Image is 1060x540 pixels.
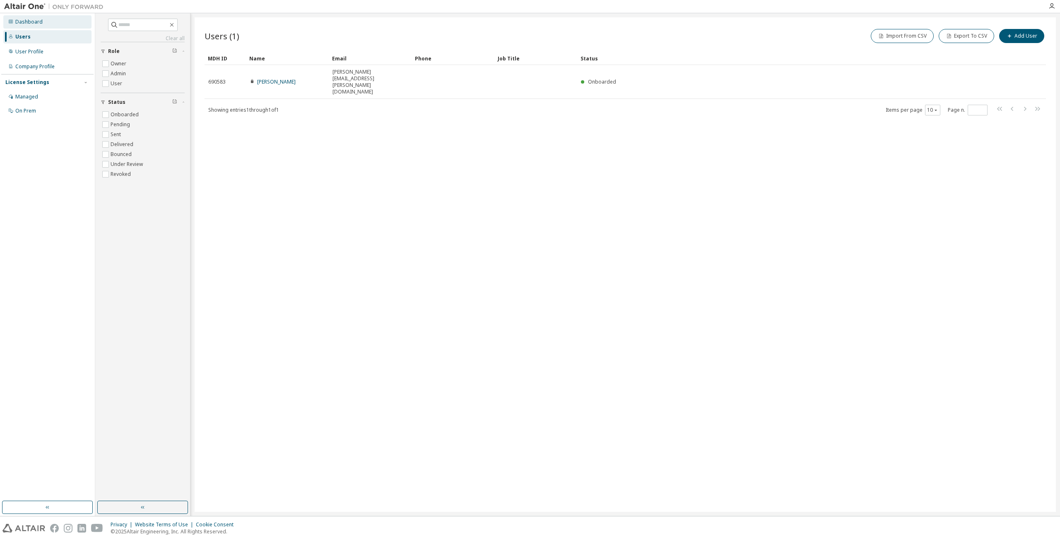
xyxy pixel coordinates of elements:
label: User [111,79,124,89]
div: Phone [415,52,491,65]
label: Bounced [111,149,133,159]
p: © 2025 Altair Engineering, Inc. All Rights Reserved. [111,528,238,535]
div: Users [15,34,31,40]
span: Onboarded [588,78,616,85]
img: altair_logo.svg [2,524,45,533]
label: Pending [111,120,132,130]
div: MDH ID [208,52,243,65]
span: Users (1) [205,30,239,42]
span: [PERSON_NAME][EMAIL_ADDRESS][PERSON_NAME][DOMAIN_NAME] [332,69,408,95]
label: Delivered [111,139,135,149]
label: Owner [111,59,128,69]
button: 10 [927,107,938,113]
button: Import From CSV [871,29,934,43]
div: On Prem [15,108,36,114]
span: Page n. [948,105,988,115]
span: Status [108,99,125,106]
div: Privacy [111,521,135,528]
a: [PERSON_NAME] [257,78,296,85]
img: facebook.svg [50,524,59,533]
img: Altair One [4,2,108,11]
span: 690583 [208,79,226,85]
label: Revoked [111,169,132,179]
span: Clear filter [172,48,177,55]
div: License Settings [5,79,49,86]
span: Clear filter [172,99,177,106]
div: Managed [15,94,38,100]
div: Name [249,52,325,65]
span: Showing entries 1 through 1 of 1 [208,106,279,113]
a: Clear all [101,35,185,42]
img: youtube.svg [91,524,103,533]
label: Sent [111,130,123,139]
button: Role [101,42,185,60]
span: Items per page [886,105,940,115]
button: Status [101,93,185,111]
div: User Profile [15,48,43,55]
div: Cookie Consent [196,521,238,528]
div: Job Title [498,52,574,65]
div: Company Profile [15,63,55,70]
div: Status [581,52,1003,65]
img: instagram.svg [64,524,72,533]
div: Website Terms of Use [135,521,196,528]
div: Dashboard [15,19,43,25]
button: Export To CSV [939,29,994,43]
span: Role [108,48,120,55]
label: Admin [111,69,128,79]
img: linkedin.svg [77,524,86,533]
label: Under Review [111,159,145,169]
button: Add User [999,29,1044,43]
div: Email [332,52,408,65]
label: Onboarded [111,110,140,120]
